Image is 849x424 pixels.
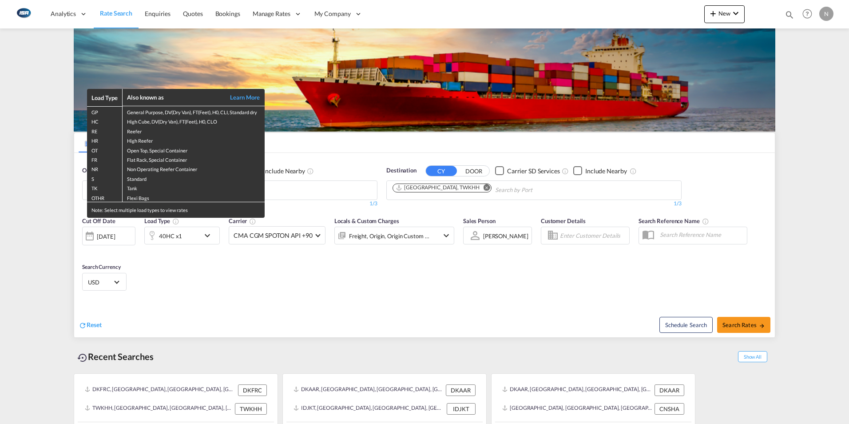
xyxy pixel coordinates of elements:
div: Note: Select multiple load types to view rates [87,202,265,218]
td: Tank [123,183,265,192]
td: HR [87,135,123,144]
a: Learn More [220,93,260,101]
td: Open Top, Special Container [123,145,265,154]
td: Standard [123,173,265,183]
td: S [87,173,123,183]
td: NR [87,164,123,173]
td: General Purpose, DV(Dry Van), FT(Feet), H0, CLI, Standard dry [123,106,265,116]
td: Flat Rack, Special Container [123,154,265,164]
td: Flexi Bags [123,192,265,202]
td: RE [87,126,123,135]
td: TK [87,183,123,192]
td: FR [87,154,123,164]
td: High Reefer [123,135,265,144]
th: Load Type [87,89,123,106]
td: OT [87,145,123,154]
div: Also known as [127,93,220,101]
td: Non Operating Reefer Container [123,164,265,173]
td: OTHR [87,192,123,202]
td: Reefer [123,126,265,135]
td: GP [87,106,123,116]
td: HC [87,116,123,125]
td: High Cube, DV(Dry Van), FT(Feet), H0, CLO [123,116,265,125]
